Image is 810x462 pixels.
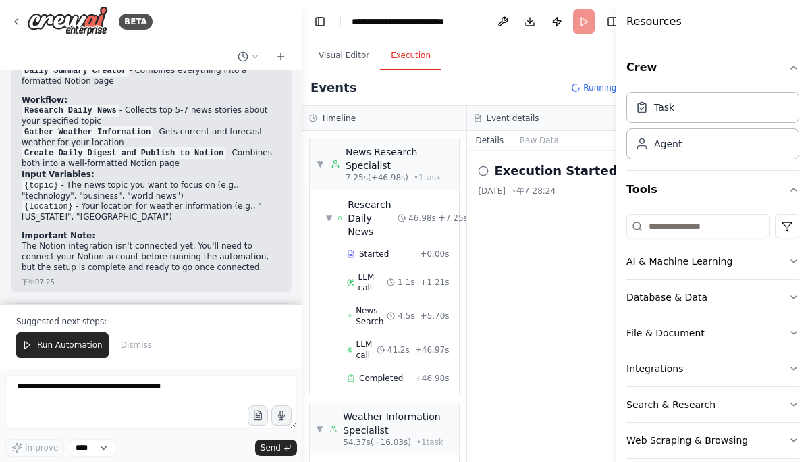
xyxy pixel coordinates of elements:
[270,49,292,65] button: Start a new chat
[512,131,567,150] button: Raw Data
[22,170,94,179] strong: Input Variables:
[626,290,707,304] div: Database & Data
[261,442,281,453] span: Send
[626,255,732,268] div: AI & Machine Learning
[626,387,799,422] button: Search & Research
[37,340,103,351] span: Run Automation
[414,172,441,183] span: • 1 task
[380,42,441,70] button: Execution
[271,405,292,426] button: Click to speak your automation idea
[326,213,332,224] span: ▼
[420,249,449,259] span: + 0.00s
[346,172,408,183] span: 7.25s (+46.98s)
[22,201,76,213] code: {location}
[626,434,748,447] div: Web Scraping & Browsing
[22,66,281,87] li: - Combines everything into a formatted Notion page
[494,161,617,180] h2: Execution Started
[626,86,799,170] div: Crew
[343,437,411,448] span: 54.37s (+16.03s)
[317,159,324,170] span: ▼
[346,145,452,172] div: News Research Specialist
[626,244,799,279] button: AI & Machine Learning
[343,410,452,437] div: Weather Information Specialist
[626,49,799,86] button: Crew
[248,405,268,426] button: Upload files
[439,213,468,224] span: + 7.25s
[22,65,129,77] code: Daily Summary Creator
[478,186,621,197] div: [DATE] 下午7:28:24
[5,439,64,457] button: Improve
[626,14,682,30] h4: Resources
[654,137,682,151] div: Agent
[356,305,387,327] span: News Search
[398,311,414,322] span: 4.5s
[308,42,380,70] button: Visual Editor
[626,423,799,458] button: Web Scraping & Browsing
[415,373,450,384] span: + 46.98s
[22,201,281,223] li: - Your location for weather information (e.g., "[US_STATE]", "[GEOGRAPHIC_DATA]")
[626,326,705,340] div: File & Document
[348,198,398,238] div: Research Daily News
[626,315,799,351] button: File & Document
[310,78,356,97] h2: Events
[420,277,449,288] span: + 1.21s
[22,105,119,117] code: Research Daily News
[486,113,539,124] h3: Event details
[321,113,356,124] h3: Timeline
[583,82,624,93] span: Running...
[408,213,436,224] span: 46.98s
[359,249,389,259] span: Started
[22,277,55,287] div: 下午07:25
[22,180,281,202] li: - The news topic you want to focus on (e.g., "technology", "business", "world news")
[352,15,481,28] nav: breadcrumb
[654,101,674,114] div: Task
[317,423,323,434] span: ▼
[22,105,281,127] li: - Collects top 5-7 news stories about your specified topic
[626,280,799,315] button: Database & Data
[358,272,387,293] span: LLM call
[310,12,329,31] button: Hide left sidebar
[626,351,799,386] button: Integrations
[415,344,450,355] span: + 46.97s
[22,241,281,273] p: The Notion integration isn't connected yet. You'll need to connect your Notion account before run...
[114,332,159,358] button: Dismiss
[626,171,799,209] button: Tools
[398,277,414,288] span: 1.1s
[626,398,715,411] div: Search & Research
[387,344,410,355] span: 41.2s
[22,126,153,138] code: Gather Weather Information
[22,147,226,159] code: Create Daily Digest and Publish to Notion
[356,339,377,361] span: LLM call
[255,440,297,456] button: Send
[119,14,153,30] div: BETA
[27,6,108,36] img: Logo
[121,340,152,351] span: Dismiss
[467,131,512,150] button: Details
[25,442,58,453] span: Improve
[421,311,450,322] span: + 5.70s
[626,362,683,376] div: Integrations
[22,231,95,240] strong: Important Note:
[22,180,61,192] code: {topic}
[16,316,286,327] p: Suggested next steps:
[416,437,443,448] span: • 1 task
[22,148,281,170] li: - Combines both into a well-formatted Notion page
[232,49,265,65] button: Switch to previous chat
[359,373,403,384] span: Completed
[16,332,109,358] button: Run Automation
[22,127,281,149] li: - Gets current and forecast weather for your location
[603,12,622,31] button: Hide right sidebar
[22,95,67,105] strong: Workflow:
